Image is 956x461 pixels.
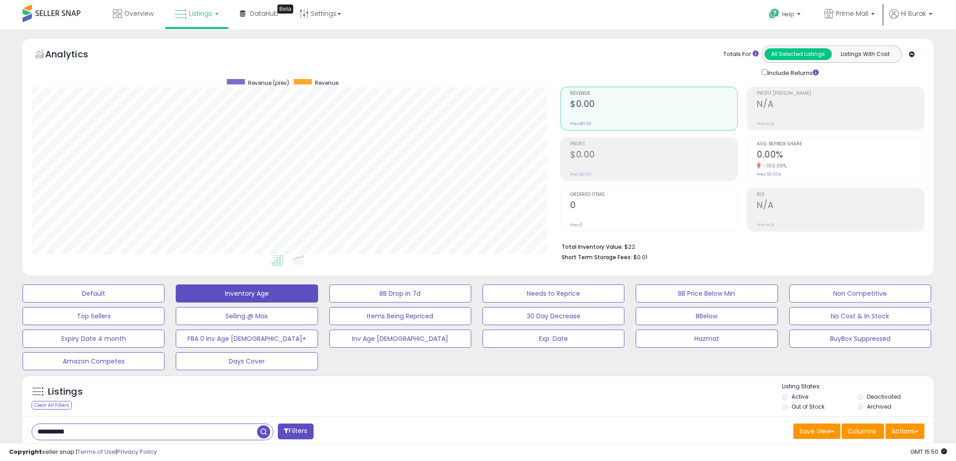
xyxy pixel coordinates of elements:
[189,9,212,18] span: Listings
[329,284,471,303] button: BB Drop in 7d
[867,403,891,410] label: Archived
[483,284,624,303] button: Needs to Reprice
[867,393,901,400] label: Deactivated
[889,9,933,29] a: Hi Burak
[329,330,471,348] button: Inv Age [DEMOGRAPHIC_DATA]
[848,427,876,436] span: Columns
[793,424,840,439] button: Save View
[789,330,931,348] button: BuyBox Suppressed
[23,352,164,370] button: Amazon Competes
[769,8,780,19] i: Get Help
[723,50,759,59] div: Totals For
[755,67,829,78] div: Include Returns
[789,284,931,303] button: Non Competitive
[23,307,164,325] button: Top Sellers
[176,352,318,370] button: Days Cover
[757,172,781,177] small: Prev: 50.00%
[277,5,293,14] div: Tooltip anchor
[633,253,647,261] span: $0.01
[483,307,624,325] button: 30 Day Decrease
[176,330,318,348] button: FBA 0 Inv Age [DEMOGRAPHIC_DATA]+
[9,448,157,456] div: seller snap | |
[562,243,623,251] b: Total Inventory Value:
[757,99,924,111] h2: N/A
[636,284,778,303] button: BB Price Below Min
[570,200,737,212] h2: 0
[562,241,918,251] li: $22
[792,403,825,410] label: Out of Stock
[757,222,774,228] small: Prev: N/A
[562,253,632,261] b: Short Term Storage Fees:
[117,447,157,456] a: Privacy Policy
[9,447,42,456] strong: Copyright
[248,79,289,87] span: Revenue (prev)
[23,330,164,348] button: Expiry Date 4 month
[570,121,591,126] small: Prev: $0.00
[757,121,774,126] small: Prev: N/A
[176,284,318,303] button: Inventory Age
[570,222,583,228] small: Prev: 0
[636,330,778,348] button: Hazmat
[757,142,924,147] span: Avg. Buybox Share
[757,91,924,96] span: Profit [PERSON_NAME]
[23,284,164,303] button: Default
[570,192,737,197] span: Ordered Items
[176,307,318,325] button: Selling @ Max
[757,200,924,212] h2: N/A
[886,424,924,439] button: Actions
[757,192,924,197] span: ROI
[901,9,926,18] span: Hi Burak
[782,10,794,18] span: Help
[570,99,737,111] h2: $0.00
[789,307,931,325] button: No Cost & In Stock
[757,149,924,162] h2: 0.00%
[77,447,116,456] a: Terms of Use
[636,307,778,325] button: BBelow
[315,79,338,87] span: Revenue
[831,48,899,60] button: Listings With Cost
[842,424,884,439] button: Columns
[762,1,810,29] a: Help
[836,9,868,18] span: Prime Mall
[792,393,808,400] label: Active
[570,142,737,147] span: Profit
[124,9,154,18] span: Overview
[570,172,591,177] small: Prev: $0.00
[761,163,787,169] small: -100.00%
[764,48,832,60] button: All Selected Listings
[483,330,624,348] button: Exp. Date
[329,307,471,325] button: Items Being Repriced
[45,48,106,63] h5: Analytics
[570,91,737,96] span: Revenue
[278,424,313,439] button: Filters
[910,447,947,456] span: 2025-09-11 15:50 GMT
[250,9,278,18] span: DataHub
[782,382,933,391] p: Listing States:
[32,401,72,410] div: Clear All Filters
[48,386,83,398] h5: Listings
[570,149,737,162] h2: $0.00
